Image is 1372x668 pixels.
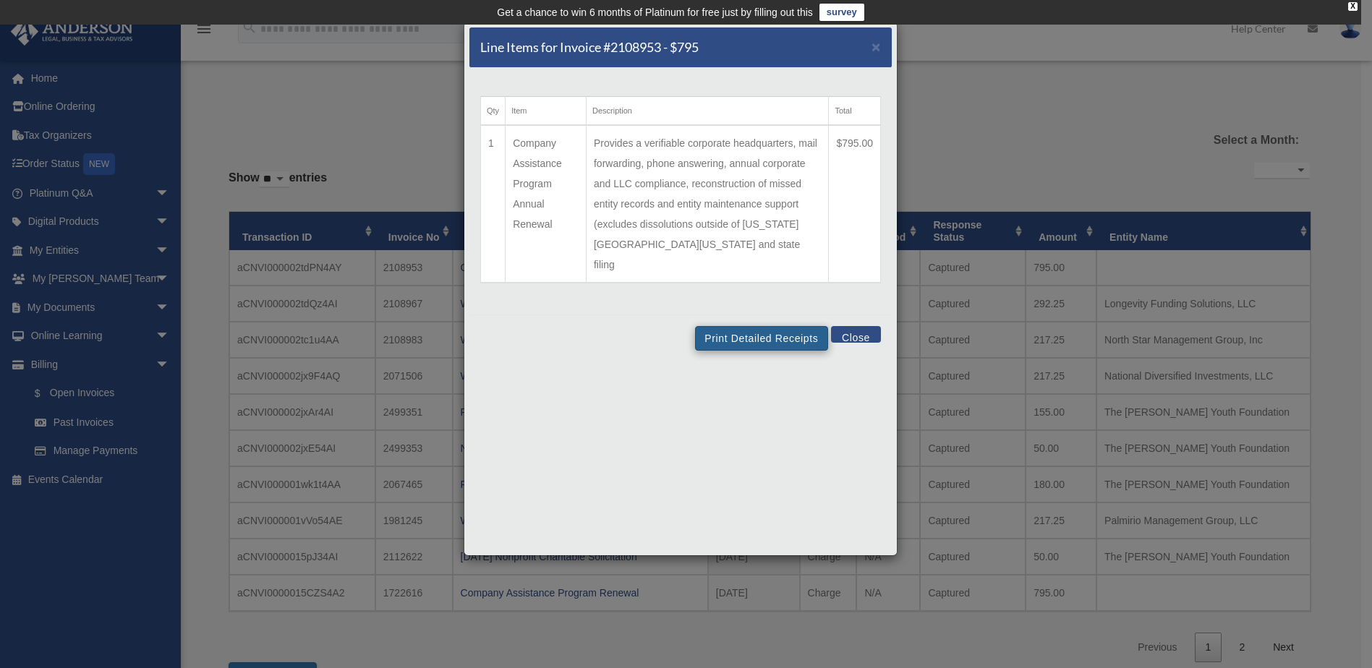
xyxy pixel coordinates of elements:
div: close [1348,2,1358,11]
td: $795.00 [829,125,881,283]
h5: Line Items for Invoice #2108953 - $795 [480,38,699,56]
td: Provides a verifiable corporate headquarters, mail forwarding, phone answering, annual corporate ... [586,125,828,283]
td: 1 [481,125,506,283]
button: Close [872,39,881,54]
button: Print Detailed Receipts [695,326,827,351]
button: Close [831,326,881,343]
span: × [872,38,881,55]
td: Company Assistance Program Annual Renewal [506,125,587,283]
th: Qty [481,97,506,126]
th: Description [586,97,828,126]
th: Total [829,97,881,126]
th: Item [506,97,587,126]
a: survey [819,4,864,21]
div: Get a chance to win 6 months of Platinum for free just by filling out this [497,4,813,21]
